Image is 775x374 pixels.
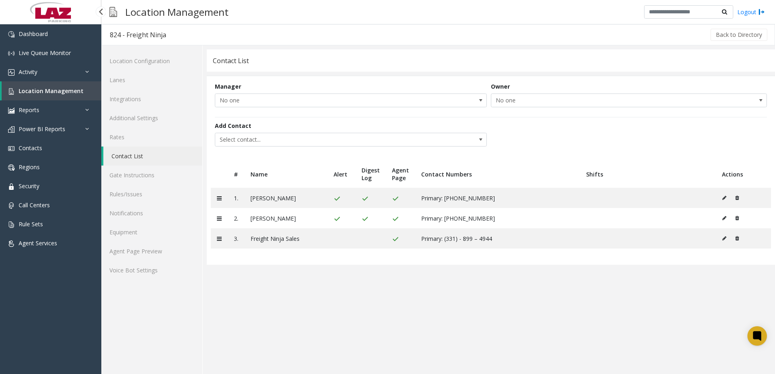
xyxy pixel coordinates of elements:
span: No one [491,94,711,107]
img: 'icon' [8,50,15,57]
a: Agent Page Preview [101,242,202,261]
a: Rates [101,127,202,147]
img: 'icon' [8,126,15,133]
img: logout [758,8,765,16]
span: Dashboard [19,30,48,38]
span: No one [215,94,432,107]
th: Name [244,160,328,188]
span: Activity [19,68,37,76]
span: Regions [19,163,40,171]
img: pageIcon [109,2,117,22]
img: 'icon' [8,164,15,171]
a: Rules/Issues [101,185,202,204]
img: check [362,195,368,202]
td: 2. [228,208,244,228]
th: Alert [328,160,355,188]
img: 'icon' [8,221,15,228]
th: Digest Log [355,160,386,188]
span: Call Centers [19,201,50,209]
td: [PERSON_NAME] [244,188,328,208]
img: 'icon' [8,69,15,76]
span: Reports [19,106,39,114]
a: Contact List [103,147,202,166]
img: check [392,195,399,202]
img: 'icon' [8,107,15,114]
img: check [392,236,399,242]
img: 'icon' [8,88,15,95]
a: Location Configuration [101,51,202,70]
div: 824 - Freight Ninja [110,30,166,40]
a: Voice Bot Settings [101,261,202,280]
span: Select contact... [215,133,432,146]
label: Owner [491,82,510,91]
span: Primary: [PHONE_NUMBER] [421,215,495,222]
img: 'icon' [8,240,15,247]
button: Back to Directory [711,29,767,41]
label: Add Contact [215,121,251,130]
span: Rule Sets [19,220,43,228]
span: Location Management [19,87,83,95]
a: Notifications [101,204,202,223]
img: check [362,216,368,222]
label: Manager [215,82,241,91]
span: Contacts [19,144,42,152]
span: Security [19,182,39,190]
span: Primary: [PHONE_NUMBER] [421,194,495,202]
img: check [334,195,340,202]
img: 'icon' [8,183,15,190]
th: Agent Page [386,160,415,188]
a: Lanes [101,70,202,89]
img: 'icon' [8,145,15,152]
td: 3. [228,228,244,249]
a: Integrations [101,89,202,108]
span: Power BI Reports [19,125,65,133]
img: check [392,216,399,222]
span: Primary: (331) - 899 – 4944 [421,235,492,242]
th: Actions [716,160,771,188]
h3: Location Management [121,2,233,22]
img: 'icon' [8,31,15,38]
span: Agent Services [19,239,57,247]
span: Live Queue Monitor [19,49,71,57]
a: Gate Instructions [101,166,202,185]
img: check [334,216,340,222]
div: Contact List [213,55,249,66]
th: Shifts [580,160,716,188]
td: 1. [228,188,244,208]
img: 'icon' [8,202,15,209]
td: Freight Ninja Sales [244,228,328,249]
a: Location Management [2,81,101,100]
a: Additional Settings [101,108,202,127]
th: Contact Numbers [415,160,580,188]
a: Logout [737,8,765,16]
span: NO DATA FOUND [491,93,767,107]
a: Equipment [101,223,202,242]
th: # [228,160,244,188]
td: [PERSON_NAME] [244,208,328,228]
